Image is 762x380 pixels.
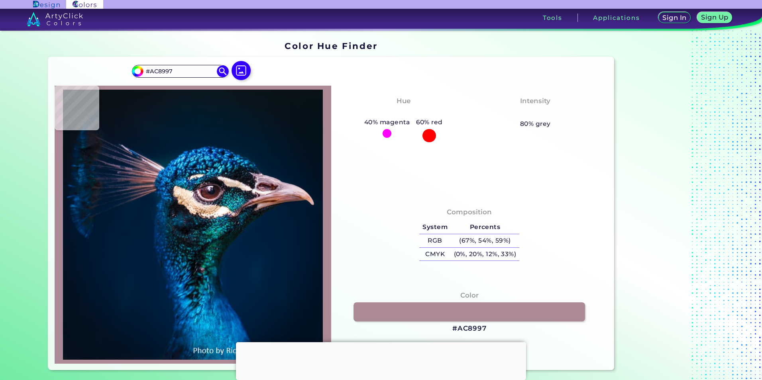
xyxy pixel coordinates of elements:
[419,248,450,261] h5: CMYK
[285,40,377,52] h1: Color Hue Finder
[232,61,251,80] img: icon picture
[397,95,410,107] h4: Hue
[451,248,519,261] h5: (0%, 20%, 12%, 33%)
[143,66,217,76] input: type color..
[543,15,562,21] h3: Tools
[617,38,717,373] iframe: Advertisement
[361,117,413,127] h5: 40% magenta
[593,15,640,21] h3: Applications
[660,13,689,23] a: Sign In
[236,342,526,378] iframe: Advertisement
[699,13,731,23] a: Sign Up
[520,119,551,129] h5: 80% grey
[59,90,327,360] img: img_pavlin.jpg
[217,65,229,77] img: icon search
[452,324,487,333] h3: #AC8997
[377,108,430,118] h3: Pinkish Red
[460,290,479,301] h4: Color
[419,234,450,247] h5: RGB
[451,221,519,234] h5: Percents
[524,108,547,118] h3: Pale
[664,15,685,21] h5: Sign In
[27,12,83,26] img: logo_artyclick_colors_white.svg
[419,221,450,234] h5: System
[413,117,446,127] h5: 60% red
[447,206,492,218] h4: Composition
[451,234,519,247] h5: (67%, 54%, 59%)
[33,1,60,8] img: ArtyClick Design logo
[702,14,727,20] h5: Sign Up
[520,95,550,107] h4: Intensity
